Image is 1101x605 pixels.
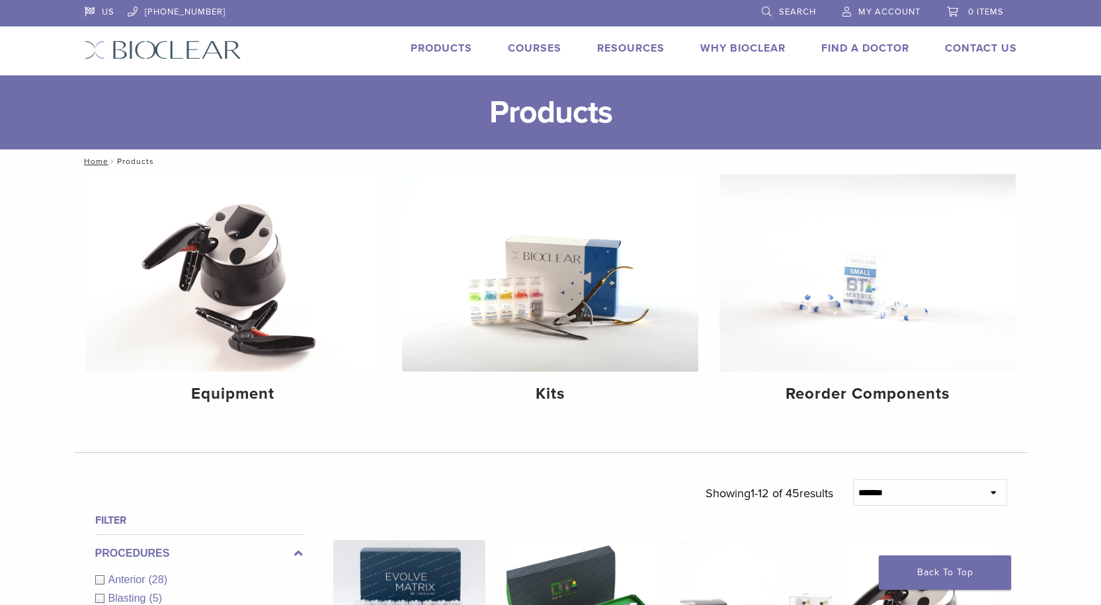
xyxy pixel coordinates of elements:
[75,149,1027,173] nav: Products
[80,157,108,166] a: Home
[108,592,149,604] span: Blasting
[879,555,1011,590] a: Back To Top
[413,382,688,406] h4: Kits
[719,174,1016,415] a: Reorder Components
[85,174,382,415] a: Equipment
[751,486,799,501] span: 1-12 of 45
[858,7,920,17] span: My Account
[108,574,149,585] span: Anterior
[821,42,909,55] a: Find A Doctor
[85,174,382,372] img: Equipment
[95,545,303,561] label: Procedures
[96,382,371,406] h4: Equipment
[402,174,698,415] a: Kits
[730,382,1005,406] h4: Reorder Components
[95,512,303,528] h4: Filter
[149,592,162,604] span: (5)
[706,479,833,507] p: Showing results
[411,42,472,55] a: Products
[968,7,1004,17] span: 0 items
[597,42,665,55] a: Resources
[700,42,786,55] a: Why Bioclear
[719,174,1016,372] img: Reorder Components
[85,40,241,60] img: Bioclear
[945,42,1017,55] a: Contact Us
[779,7,816,17] span: Search
[108,158,117,165] span: /
[149,574,167,585] span: (28)
[402,174,698,372] img: Kits
[508,42,561,55] a: Courses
